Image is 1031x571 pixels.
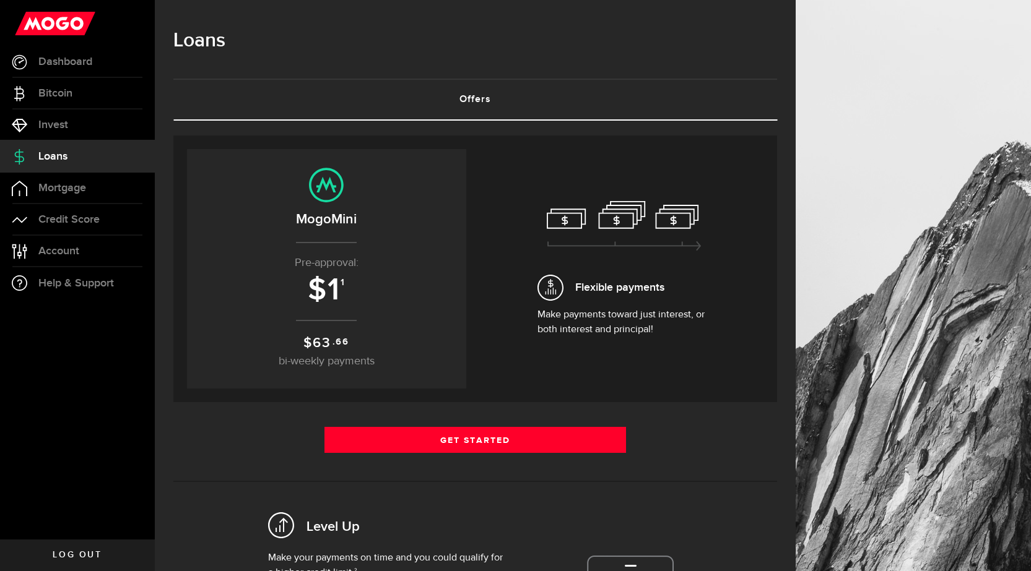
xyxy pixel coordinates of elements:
iframe: LiveChat chat widget [979,519,1031,571]
h2: Level Up [307,518,360,537]
span: Log out [53,551,102,559]
h1: Loans [173,25,777,57]
a: Get Started [324,427,627,453]
span: Credit Score [38,214,100,225]
sup: 1 [341,277,346,288]
span: bi-weekly payments [279,356,375,367]
span: Bitcoin [38,88,72,99]
p: Pre-approval: [199,255,454,272]
span: Dashboard [38,56,92,67]
span: Help & Support [38,278,114,289]
span: Invest [38,119,68,131]
ul: Tabs Navigation [173,79,777,121]
sup: .66 [333,335,349,349]
h2: MogoMini [199,209,454,230]
span: Loans [38,151,67,162]
span: Mortgage [38,182,86,194]
a: Offers [173,80,777,119]
span: $ [303,335,313,351]
p: Make payments toward just interest, or both interest and principal! [537,307,711,337]
span: $ [308,272,328,309]
span: 1 [328,272,341,309]
span: Account [38,246,79,257]
span: 63 [313,335,331,351]
span: Flexible payments [575,279,664,296]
